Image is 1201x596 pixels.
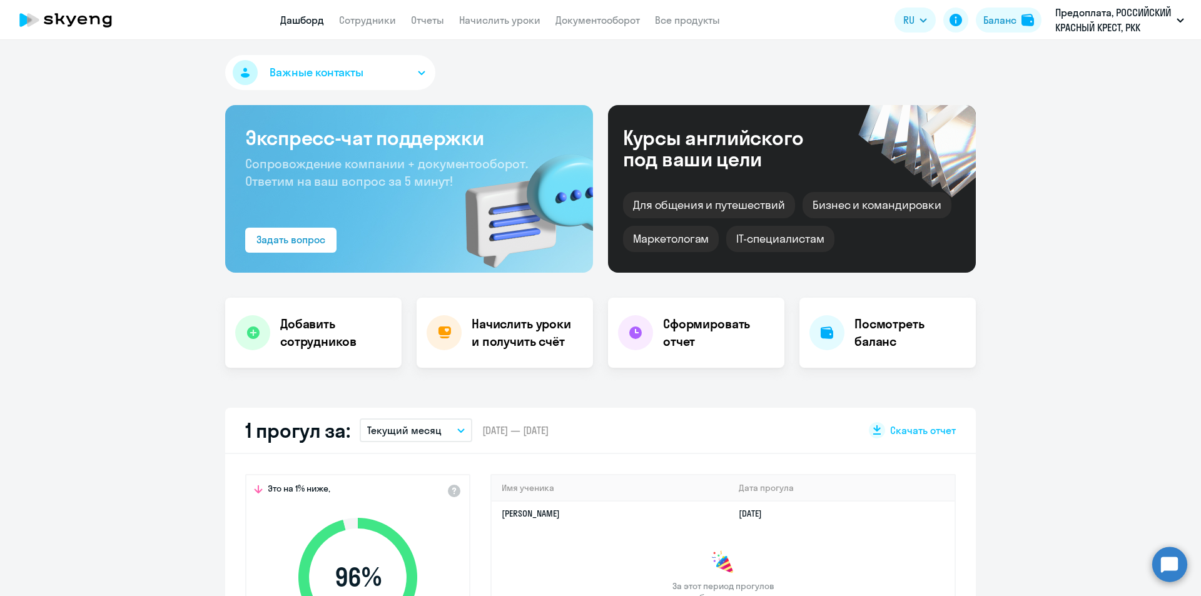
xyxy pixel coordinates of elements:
div: Курсы английского под ваши цели [623,127,837,169]
button: Текущий месяц [360,418,472,442]
div: Баланс [983,13,1016,28]
span: 96 % [286,562,430,592]
span: Скачать отчет [890,423,956,437]
button: Задать вопрос [245,228,337,253]
h4: Сформировать отчет [663,315,774,350]
h4: Начислить уроки и получить счёт [472,315,580,350]
h4: Посмотреть баланс [854,315,966,350]
div: Маркетологам [623,226,719,252]
a: Документооборот [555,14,640,26]
th: Имя ученика [492,475,729,501]
span: Это на 1% ниже, [268,483,330,498]
button: Важные контакты [225,55,435,90]
img: balance [1021,14,1034,26]
a: [DATE] [739,508,772,519]
button: RU [894,8,936,33]
h2: 1 прогул за: [245,418,350,443]
span: Сопровождение компании + документооборот. Ответим на ваш вопрос за 5 минут! [245,156,528,189]
a: Дашборд [280,14,324,26]
div: IT-специалистам [726,226,834,252]
a: Сотрудники [339,14,396,26]
a: Отчеты [411,14,444,26]
button: Предоплата, РОССИЙСКИЙ КРАСНЫЙ КРЕСТ, РКК [1049,5,1190,35]
span: RU [903,13,915,28]
span: Важные контакты [270,64,363,81]
button: Балансbalance [976,8,1041,33]
th: Дата прогула [729,475,955,501]
div: Задать вопрос [256,232,325,247]
p: Текущий месяц [367,423,442,438]
img: bg-img [447,132,593,273]
div: Для общения и путешествий [623,192,795,218]
a: Все продукты [655,14,720,26]
div: Бизнес и командировки [803,192,951,218]
h3: Экспресс-чат поддержки [245,125,573,150]
img: congrats [711,550,736,575]
a: [PERSON_NAME] [502,508,560,519]
span: [DATE] — [DATE] [482,423,549,437]
p: Предоплата, РОССИЙСКИЙ КРАСНЫЙ КРЕСТ, РКК [1055,5,1172,35]
a: Начислить уроки [459,14,540,26]
h4: Добавить сотрудников [280,315,392,350]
